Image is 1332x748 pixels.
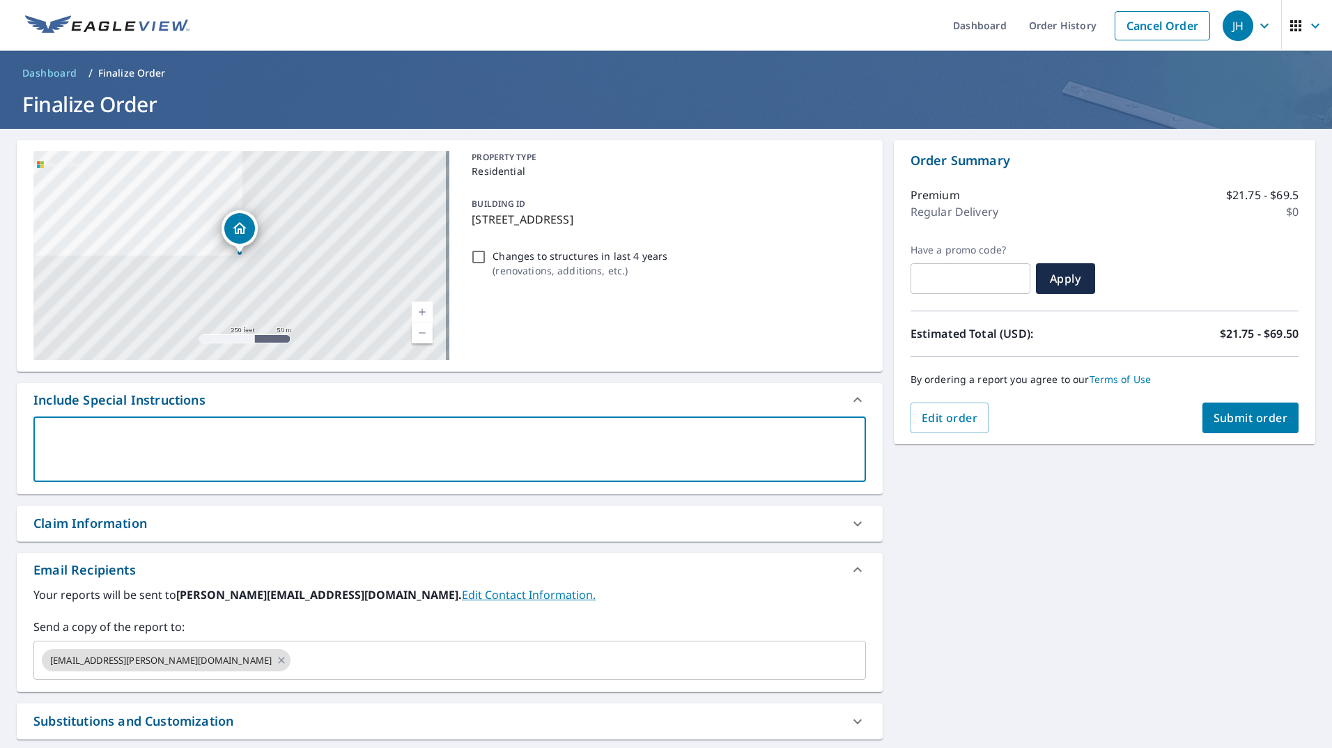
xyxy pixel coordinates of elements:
[17,506,883,541] div: Claim Information
[911,244,1030,256] label: Have a promo code?
[472,164,860,178] p: Residential
[412,322,433,343] a: Current Level 17, Zoom Out
[472,198,525,210] p: BUILDING ID
[98,66,166,80] p: Finalize Order
[222,210,258,254] div: Dropped pin, building 1, Residential property, 55 Canyon East Pkwy Canyon, TX 79015
[17,62,1315,84] nav: breadcrumb
[33,586,866,603] label: Your reports will be sent to
[1036,263,1095,294] button: Apply
[33,712,233,731] div: Substitutions and Customization
[911,187,960,203] p: Premium
[922,410,978,426] span: Edit order
[17,62,83,84] a: Dashboard
[17,553,883,586] div: Email Recipients
[1090,373,1152,386] a: Terms of Use
[1115,11,1210,40] a: Cancel Order
[1047,271,1084,286] span: Apply
[1226,187,1299,203] p: $21.75 - $69.5
[412,302,433,322] a: Current Level 17, Zoom In
[911,151,1299,170] p: Order Summary
[911,373,1299,386] p: By ordering a report you agree to our
[462,587,596,602] a: EditContactInfo
[33,618,866,635] label: Send a copy of the report to:
[33,561,136,579] div: Email Recipients
[33,514,147,533] div: Claim Information
[42,654,280,667] span: [EMAIL_ADDRESS][PERSON_NAME][DOMAIN_NAME]
[493,263,667,278] p: ( renovations, additions, etc. )
[472,151,860,164] p: PROPERTY TYPE
[1214,410,1288,426] span: Submit order
[42,649,291,671] div: [EMAIL_ADDRESS][PERSON_NAME][DOMAIN_NAME]
[88,65,93,81] li: /
[911,325,1105,342] p: Estimated Total (USD):
[17,90,1315,118] h1: Finalize Order
[1220,325,1299,342] p: $21.75 - $69.50
[22,66,77,80] span: Dashboard
[1223,10,1253,41] div: JH
[1202,403,1299,433] button: Submit order
[472,211,860,228] p: [STREET_ADDRESS]
[25,15,189,36] img: EV Logo
[176,587,462,602] b: [PERSON_NAME][EMAIL_ADDRESS][DOMAIN_NAME].
[911,203,998,220] p: Regular Delivery
[33,391,206,410] div: Include Special Instructions
[1286,203,1299,220] p: $0
[493,249,667,263] p: Changes to structures in last 4 years
[17,383,883,416] div: Include Special Instructions
[17,703,883,739] div: Substitutions and Customization
[911,403,989,433] button: Edit order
